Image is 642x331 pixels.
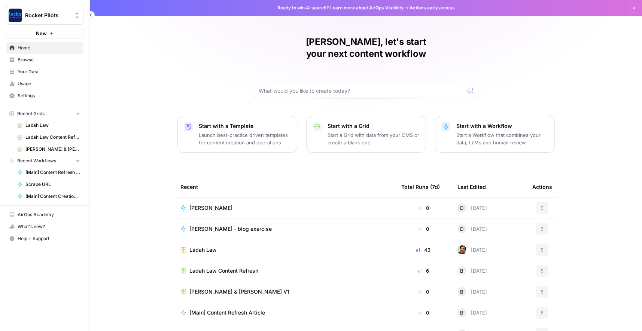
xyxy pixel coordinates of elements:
p: Start with a Template [199,122,291,130]
span: Ladah Law [25,122,80,129]
button: New [6,28,83,39]
span: Recent Workflows [17,157,56,164]
a: Browse [6,54,83,66]
div: Recent [180,177,389,197]
button: Workspace: Rocket Pilots [6,6,83,25]
img: d1tj6q4qn00rgj0pg6jtyq0i5owx [457,245,466,254]
button: Start with a TemplateLaunch best-practice driven templates for content creation and operations [177,116,297,153]
span: Your Data [18,68,80,75]
div: 6 [401,267,445,275]
span: Browse [18,56,80,63]
div: Total Runs (7d) [401,177,440,197]
span: Recent Grids [17,110,45,117]
a: Usage [6,78,83,90]
button: What's new? [6,221,83,233]
a: Ladah Law [180,246,389,254]
span: Actions early access [410,4,455,11]
div: 0 [401,204,445,212]
div: 0 [401,225,445,233]
a: Ladah Law [14,119,83,131]
span: Ladah Law [189,246,217,254]
span: [Main] Content Refresh Article [189,309,265,316]
div: [DATE] [457,224,487,233]
div: [DATE] [457,245,487,254]
input: What would you like to create today? [259,87,465,95]
button: Recent Grids [6,108,83,119]
span: Help + Support [18,235,80,242]
a: [Main] Content Refresh Article [180,309,389,316]
button: Start with a WorkflowStart a Workflow that combines your data, LLMs and human review [435,116,555,153]
a: [PERSON_NAME] [180,204,389,212]
span: D [460,225,463,233]
a: Ladah Law Content Refresh [14,131,83,143]
p: Start a Grid with data from your CMS or create a blank one [328,131,420,146]
span: Rocket Pilots [25,12,70,19]
span: B [460,288,463,295]
a: Scrape URL [14,178,83,190]
span: [PERSON_NAME] & [PERSON_NAME] V1 [25,146,80,153]
a: AirOps Academy [6,209,83,221]
span: New [36,30,47,37]
span: Scrape URL [25,181,80,188]
div: [DATE] [457,203,487,212]
h1: [PERSON_NAME], let's start your next content workflow [254,36,478,60]
span: D [460,204,463,212]
a: [Main] Content Refresh Article [14,166,83,178]
a: Learn more [330,5,355,10]
span: Usage [18,80,80,87]
a: [Main] Content Creation Brief [14,190,83,202]
button: Help + Support [6,233,83,245]
span: AirOps Academy [18,211,80,218]
a: Ladah Law Content Refresh [180,267,389,275]
div: 43 [401,246,445,254]
img: Rocket Pilots Logo [9,9,22,22]
p: Start a Workflow that combines your data, LLMs and human review [456,131,548,146]
div: 0 [401,309,445,316]
p: Start with a Workflow [456,122,548,130]
p: Start with a Grid [328,122,420,130]
span: Settings [18,92,80,99]
a: Your Data [6,66,83,78]
p: Launch best-practice driven templates for content creation and operations [199,131,291,146]
a: Home [6,42,83,54]
div: 0 [401,288,445,295]
button: Recent Workflows [6,155,83,166]
span: Ready to win AI search? about AirOps Visibility [277,4,404,11]
span: Ladah Law Content Refresh [25,134,80,141]
span: [PERSON_NAME] & [PERSON_NAME] V1 [189,288,289,295]
span: Ladah Law Content Refresh [189,267,258,275]
span: [Main] Content Refresh Article [25,169,80,176]
div: [DATE] [457,287,487,296]
span: Home [18,45,80,51]
a: [PERSON_NAME] & [PERSON_NAME] V1 [180,288,389,295]
span: [Main] Content Creation Brief [25,193,80,200]
div: What's new? [6,221,83,232]
a: [PERSON_NAME] - blog exercise [180,225,389,233]
a: [PERSON_NAME] & [PERSON_NAME] V1 [14,143,83,155]
div: Last Edited [457,177,486,197]
div: [DATE] [457,308,487,317]
span: B [460,309,463,316]
span: [PERSON_NAME] - blog exercise [189,225,272,233]
div: [DATE] [457,266,487,275]
div: Actions [532,177,552,197]
a: Settings [6,90,83,102]
button: Start with a GridStart a Grid with data from your CMS or create a blank one [306,116,426,153]
span: B [460,267,463,275]
span: [PERSON_NAME] [189,204,232,212]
